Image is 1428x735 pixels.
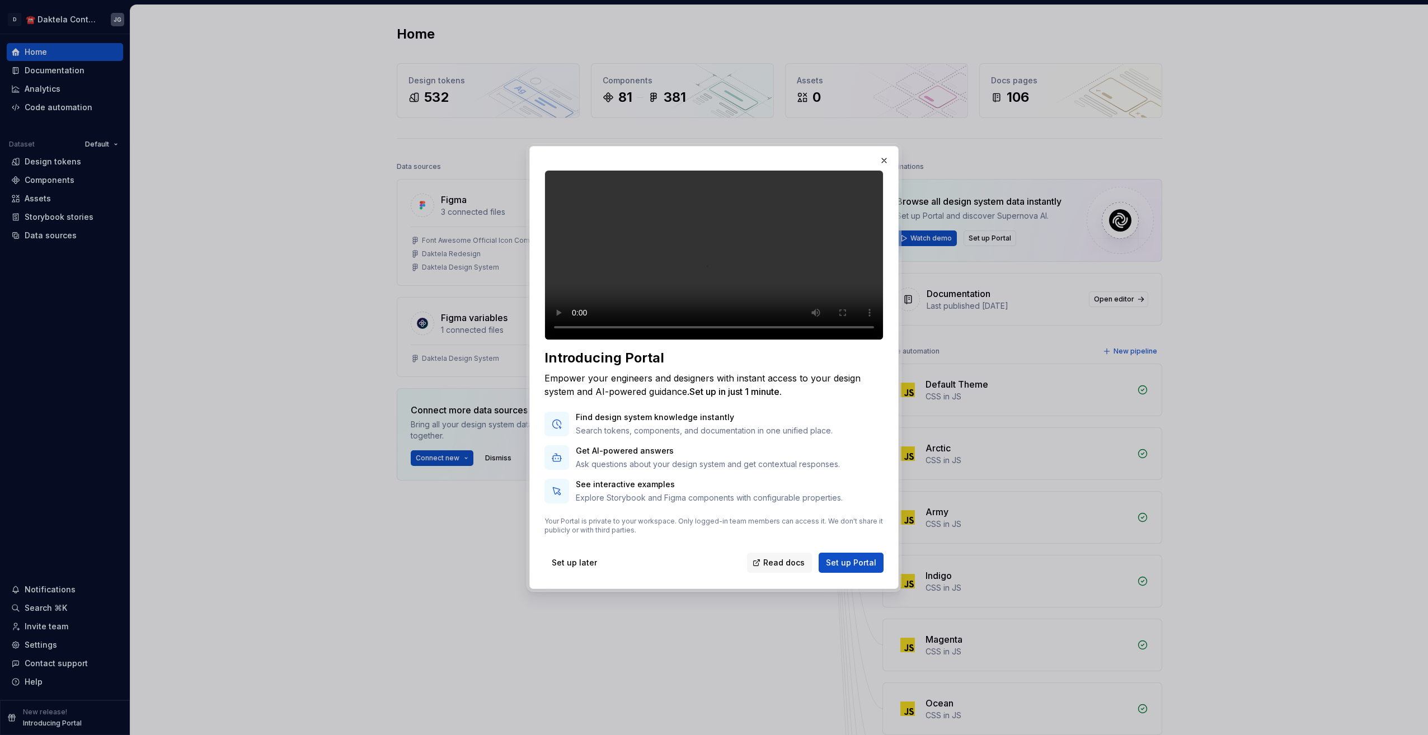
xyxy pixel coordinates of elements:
p: Ask questions about your design system and get contextual responses. [576,459,840,470]
div: Introducing Portal [544,349,884,367]
button: Set up later [544,553,604,573]
a: Read docs [747,553,812,573]
p: Get AI-powered answers [576,445,840,456]
p: Find design system knowledge instantly [576,412,833,423]
p: Your Portal is private to your workspace. Only logged-in team members can access it. We don't sha... [544,517,884,535]
button: Set up Portal [819,553,884,573]
span: Read docs [763,557,805,568]
span: Set up in just 1 minute. [689,386,782,397]
p: Explore Storybook and Figma components with configurable properties. [576,492,843,503]
p: Search tokens, components, and documentation in one unified place. [576,425,833,436]
span: Set up later [552,557,597,568]
p: See interactive examples [576,479,843,490]
div: Empower your engineers and designers with instant access to your design system and AI-powered gui... [544,371,884,398]
span: Set up Portal [826,557,876,568]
